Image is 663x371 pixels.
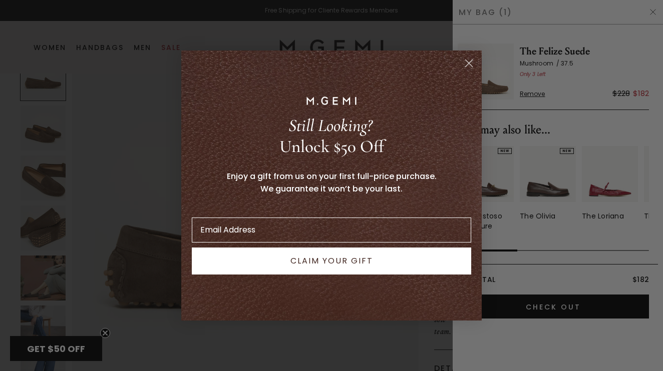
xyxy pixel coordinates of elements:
span: Enjoy a gift from us on your first full-price purchase. We guarantee it won’t be your last. [227,170,437,194]
span: Still Looking? [288,115,372,136]
img: M.GEMI [306,96,357,104]
input: Email Address [192,217,471,242]
button: Close dialog [460,54,478,72]
span: Unlock $50 Off [279,136,384,157]
button: CLAIM YOUR GIFT [192,247,471,274]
